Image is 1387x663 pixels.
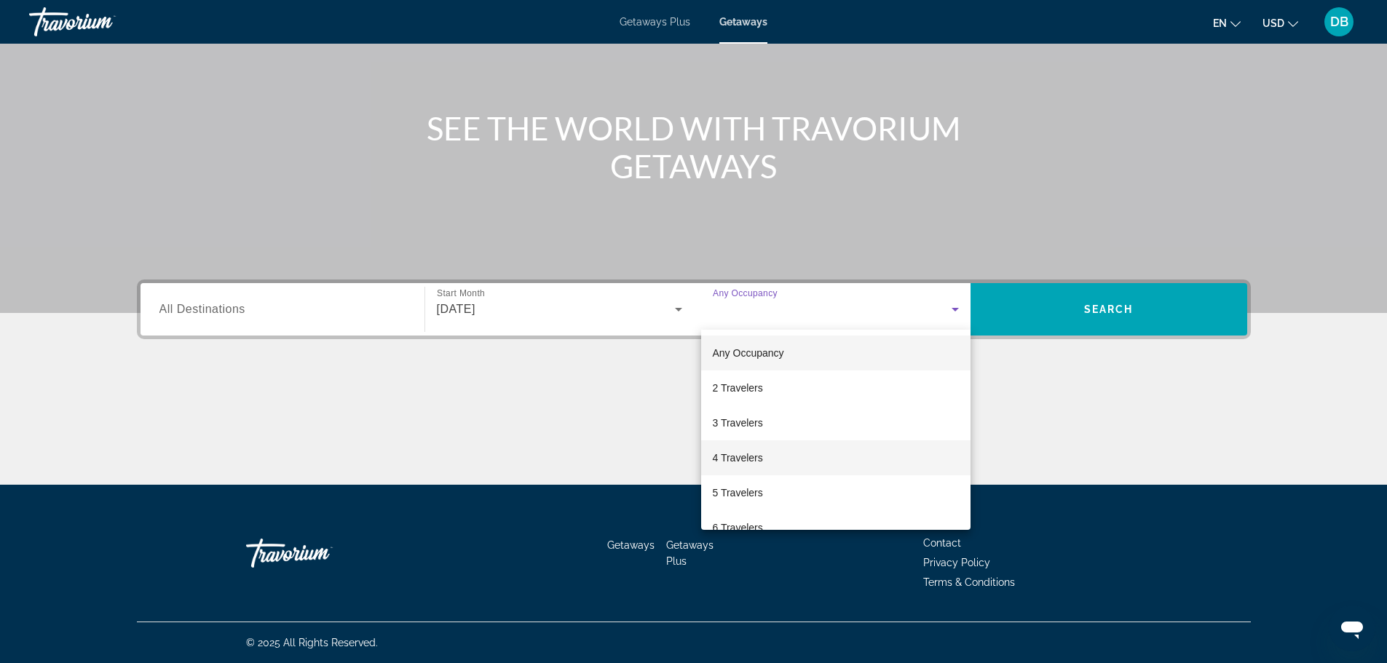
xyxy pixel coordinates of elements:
[713,519,763,536] span: 6 Travelers
[713,484,763,501] span: 5 Travelers
[1329,605,1375,651] iframe: Button to launch messaging window
[713,449,763,467] span: 4 Travelers
[713,414,763,432] span: 3 Travelers
[713,347,784,359] span: Any Occupancy
[713,379,763,397] span: 2 Travelers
